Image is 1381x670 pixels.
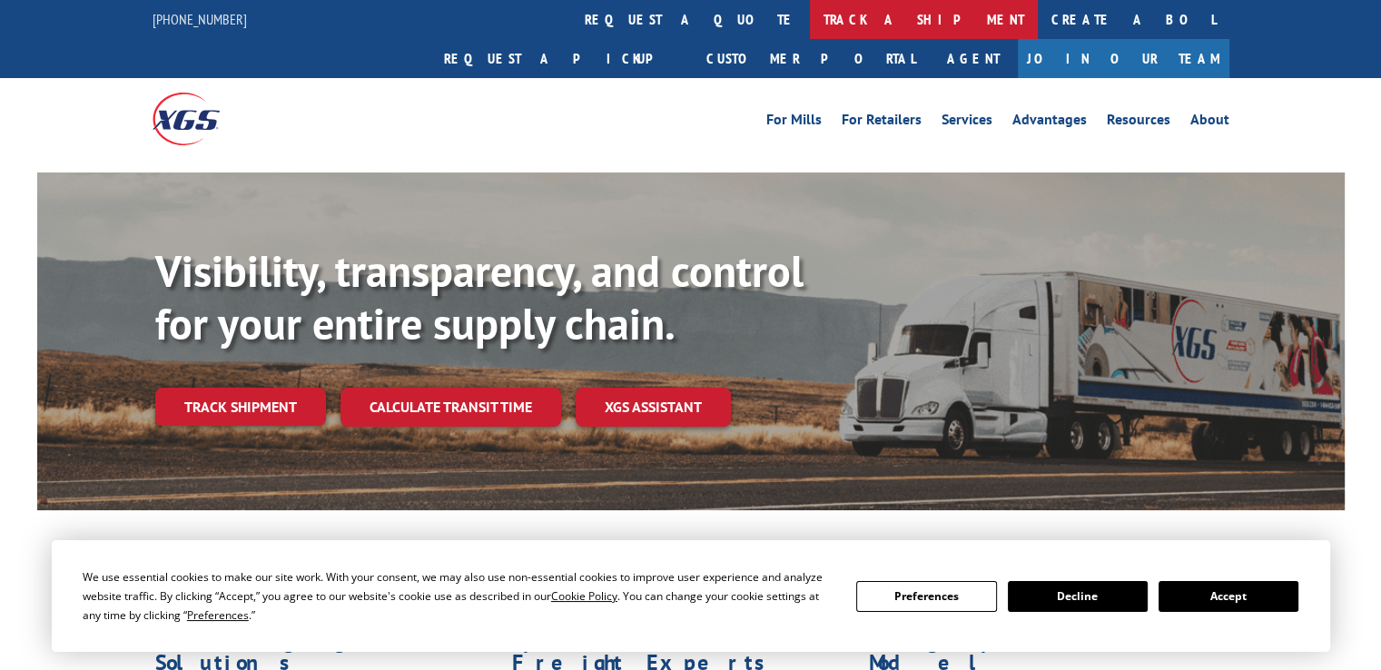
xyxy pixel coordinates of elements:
[929,39,1018,78] a: Agent
[83,567,834,625] div: We use essential cookies to make our site work. With your consent, we may also use non-essential ...
[1008,581,1148,612] button: Decline
[856,581,996,612] button: Preferences
[155,388,326,426] a: Track shipment
[766,113,822,133] a: For Mills
[155,242,804,351] b: Visibility, transparency, and control for your entire supply chain.
[52,540,1330,652] div: Cookie Consent Prompt
[1159,581,1298,612] button: Accept
[942,113,992,133] a: Services
[187,607,249,623] span: Preferences
[1012,113,1087,133] a: Advantages
[340,388,561,427] a: Calculate transit time
[551,588,617,604] span: Cookie Policy
[842,113,922,133] a: For Retailers
[153,10,247,28] a: [PHONE_NUMBER]
[576,388,731,427] a: XGS ASSISTANT
[430,39,693,78] a: Request a pickup
[1107,113,1170,133] a: Resources
[1018,39,1229,78] a: Join Our Team
[693,39,929,78] a: Customer Portal
[1190,113,1229,133] a: About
